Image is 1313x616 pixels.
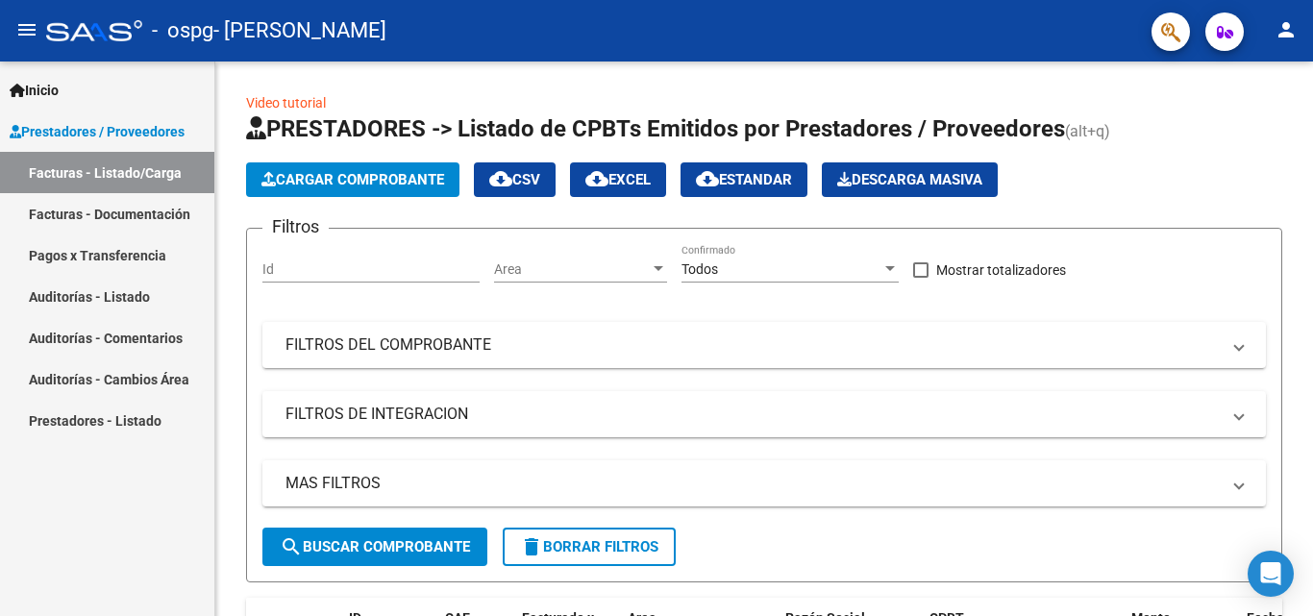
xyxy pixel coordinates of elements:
[822,162,998,197] app-download-masive: Descarga masiva de comprobantes (adjuntos)
[285,473,1220,494] mat-panel-title: MAS FILTROS
[10,121,185,142] span: Prestadores / Proveedores
[936,259,1066,282] span: Mostrar totalizadores
[246,162,459,197] button: Cargar Comprobante
[262,528,487,566] button: Buscar Comprobante
[503,528,676,566] button: Borrar Filtros
[1275,18,1298,41] mat-icon: person
[262,322,1266,368] mat-expansion-panel-header: FILTROS DEL COMPROBANTE
[681,261,718,277] span: Todos
[262,391,1266,437] mat-expansion-panel-header: FILTROS DE INTEGRACION
[280,535,303,558] mat-icon: search
[285,334,1220,356] mat-panel-title: FILTROS DEL COMPROBANTE
[1248,551,1294,597] div: Open Intercom Messenger
[261,171,444,188] span: Cargar Comprobante
[489,167,512,190] mat-icon: cloud_download
[570,162,666,197] button: EXCEL
[585,167,608,190] mat-icon: cloud_download
[696,167,719,190] mat-icon: cloud_download
[681,162,807,197] button: Estandar
[262,213,329,240] h3: Filtros
[474,162,556,197] button: CSV
[520,538,658,555] span: Borrar Filtros
[489,171,540,188] span: CSV
[837,171,982,188] span: Descarga Masiva
[246,95,326,111] a: Video tutorial
[822,162,998,197] button: Descarga Masiva
[1065,122,1110,140] span: (alt+q)
[280,538,470,555] span: Buscar Comprobante
[15,18,38,41] mat-icon: menu
[285,404,1220,425] mat-panel-title: FILTROS DE INTEGRACION
[262,460,1266,506] mat-expansion-panel-header: MAS FILTROS
[696,171,792,188] span: Estandar
[152,10,213,52] span: - ospg
[10,80,59,101] span: Inicio
[494,261,650,278] span: Area
[585,171,651,188] span: EXCEL
[246,115,1065,142] span: PRESTADORES -> Listado de CPBTs Emitidos por Prestadores / Proveedores
[213,10,386,52] span: - [PERSON_NAME]
[520,535,543,558] mat-icon: delete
